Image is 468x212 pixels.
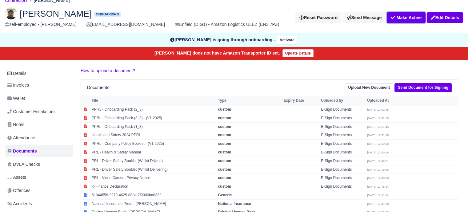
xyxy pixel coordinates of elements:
[282,49,314,57] a: Update Details
[319,96,366,105] th: Uploaded by
[90,182,217,191] td: K-Finance Declaration
[367,108,389,111] small: [DATE] 17:52:48
[319,165,366,174] td: E-Sign Documents
[5,185,73,197] a: Offences
[427,12,463,23] a: Edit Details
[90,122,217,131] td: PPRL - Onboarding Pack (1_3)
[90,199,217,208] td: National Insurance Proof - [PERSON_NAME]
[319,182,366,191] td: E-Sign Documents
[319,174,366,182] td: E-Sign Documents
[295,12,342,23] button: Reset Password
[5,79,73,91] a: Invoices
[218,116,231,120] strong: custom
[7,174,26,181] span: Assets
[7,200,32,207] span: Accidents
[90,165,217,174] td: PRL - Driver Safety Booklet (Whilst Delivering)
[20,9,92,18] span: [PERSON_NAME]
[0,2,468,33] div: Yosif Yosifov
[90,140,217,148] td: PPRL - Company Policy Booklet - (V1 2025)
[366,96,412,105] th: Uploaded At
[394,83,452,92] a: Send Document for Signing
[7,148,37,155] span: Documents
[367,116,389,120] small: [DATE] 17:52:15
[81,68,135,73] a: How to upload a document?
[5,21,77,28] div: self-employed - [PERSON_NAME]
[7,161,40,168] span: DVLA Checks
[319,140,366,148] td: E-Sign Documents
[86,21,165,28] div: [EMAIL_ADDRESS][DOMAIN_NAME]
[367,133,389,137] small: [DATE] 17:51:08
[5,158,73,170] a: DVLA Checks
[90,148,217,157] td: PRL - Health & Safety Manual
[90,96,217,105] th: File
[218,193,232,197] strong: Generic
[218,124,231,129] strong: custom
[343,12,386,23] a: Send Message
[367,125,389,128] small: [DATE] 17:51:45
[387,12,426,23] button: Make Active
[7,187,30,194] span: Offences
[218,141,231,146] strong: custom
[90,174,217,182] td: PRL - Video Camera Privacy Notice
[218,167,231,172] strong: custom
[345,83,393,92] a: Upload New Document
[276,36,298,45] button: Activate
[5,198,73,210] a: Accidents
[319,157,366,165] td: E-Sign Documents
[218,184,231,189] strong: custom
[90,157,217,165] td: PRL - Driver Safety Booklet (Whilst Driving)
[7,121,24,128] span: Notes
[5,68,73,79] a: Details
[218,133,231,137] strong: custom
[5,92,73,104] a: Wallet
[319,105,366,114] td: E-Sign Documents
[5,145,73,157] a: Documents
[218,107,231,112] strong: custom
[7,108,56,115] span: Customer Escalations
[7,82,29,89] span: Invoices
[94,12,121,17] span: Onboarding
[218,202,251,206] strong: National Insurance
[319,114,366,122] td: E-Sign Documents
[90,191,217,199] td: 51044558-9279-4625-88ba-7f0000ba0332
[218,150,231,154] strong: custom
[5,132,73,144] a: Attendance
[358,141,468,212] iframe: Chat Widget
[218,159,231,163] strong: custom
[90,114,217,122] td: PPRL - Onboarding Pack (3_3) - (V1 2025)
[90,131,217,140] td: Health and Safety 2024 PPRL
[7,95,25,102] span: Wallet
[7,134,35,141] span: Attendance
[319,131,366,140] td: E-Sign Documents
[319,148,366,157] td: E-Sign Documents
[217,96,282,105] th: Type
[218,176,231,180] strong: custom
[175,21,279,28] div: Enfield (DIG1) - Amazon Logistics ULEZ (EN3 7PZ)
[319,122,366,131] td: E-Sign Documents
[5,106,73,118] a: Customer Escalations
[5,119,73,131] a: Notes
[90,105,217,114] td: PPRL - Onboarding Pack (2_3)
[5,171,73,183] a: Assets
[87,85,109,90] h6: Documents
[282,96,319,105] th: Expiry Date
